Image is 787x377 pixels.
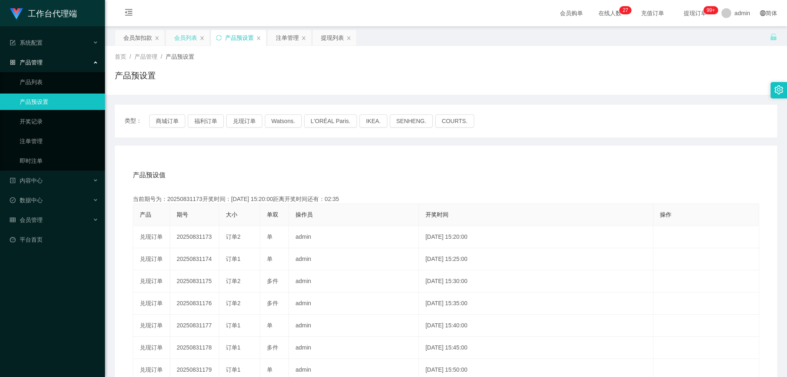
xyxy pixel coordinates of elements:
td: 兑现订单 [133,226,170,248]
td: 20250831176 [170,292,219,315]
td: 兑现订单 [133,337,170,359]
p: 2 [623,6,626,14]
span: 大小 [226,211,237,218]
button: 兑现订单 [226,114,262,128]
td: 20250831177 [170,315,219,337]
span: 单 [267,366,273,373]
td: 兑现订单 [133,315,170,337]
i: 图标: check-circle-o [10,197,16,203]
td: admin [289,270,419,292]
i: 图标: sync [216,35,222,41]
i: 图标: appstore-o [10,59,16,65]
span: 订单1 [226,322,241,329]
span: 会员管理 [10,217,43,223]
span: 订单1 [226,366,241,373]
span: 类型： [125,114,149,128]
i: 图标: form [10,40,16,46]
td: 兑现订单 [133,270,170,292]
td: admin [289,337,419,359]
span: 充值订单 [637,10,668,16]
td: admin [289,315,419,337]
span: 产品管理 [134,53,157,60]
h1: 工作台代理端 [28,0,77,27]
td: [DATE] 15:25:00 [419,248,653,270]
td: [DATE] 15:20:00 [419,226,653,248]
span: 提现订单 [680,10,711,16]
span: 产品预设置 [166,53,194,60]
span: 产品预设值 [133,170,166,180]
button: 商城订单 [149,114,185,128]
td: admin [289,292,419,315]
i: 图标: unlock [770,33,777,41]
span: / [161,53,162,60]
span: 期号 [177,211,188,218]
span: 首页 [115,53,126,60]
span: 单 [267,322,273,329]
span: 系统配置 [10,39,43,46]
i: 图标: setting [774,85,783,94]
span: 多件 [267,344,278,351]
sup: 27 [619,6,631,14]
td: [DATE] 15:35:00 [419,292,653,315]
button: IKEA. [359,114,387,128]
td: 兑现订单 [133,292,170,315]
td: 兑现订单 [133,248,170,270]
i: 图标: profile [10,178,16,183]
div: 当前期号为：20250831173开奖时间：[DATE] 15:20:00距离开奖时间还有：02:35 [133,195,759,203]
span: 订单2 [226,233,241,240]
td: 20250831174 [170,248,219,270]
span: 单双 [267,211,278,218]
button: SENHENG. [390,114,433,128]
i: 图标: close [155,36,159,41]
span: 在线人数 [594,10,626,16]
i: 图标: close [200,36,205,41]
span: 产品 [140,211,151,218]
td: [DATE] 15:40:00 [419,315,653,337]
span: 内容中心 [10,177,43,184]
i: 图标: close [301,36,306,41]
span: 操作员 [296,211,313,218]
a: 工作台代理端 [10,10,77,16]
i: 图标: table [10,217,16,223]
span: 订单2 [226,300,241,306]
div: 提现列表 [321,30,344,46]
td: [DATE] 15:30:00 [419,270,653,292]
p: 7 [626,6,628,14]
i: 图标: global [760,10,766,16]
span: 多件 [267,300,278,306]
span: 数据中心 [10,197,43,203]
td: admin [289,226,419,248]
i: 图标: close [256,36,261,41]
td: 20250831173 [170,226,219,248]
i: 图标: close [346,36,351,41]
td: 20250831175 [170,270,219,292]
button: Watsons. [265,114,302,128]
a: 开奖记录 [20,113,98,130]
span: 订单1 [226,256,241,262]
h1: 产品预设置 [115,69,156,82]
span: / [130,53,131,60]
a: 注单管理 [20,133,98,149]
td: [DATE] 15:45:00 [419,337,653,359]
span: 单 [267,233,273,240]
a: 产品列表 [20,74,98,90]
div: 会员加扣款 [123,30,152,46]
i: 图标: menu-fold [115,0,143,27]
div: 会员列表 [174,30,197,46]
span: 多件 [267,278,278,284]
img: logo.9652507e.png [10,8,23,20]
a: 图标: dashboard平台首页 [10,231,98,248]
span: 单 [267,256,273,262]
span: 开奖时间 [425,211,448,218]
a: 产品预设置 [20,94,98,110]
span: 产品管理 [10,59,43,66]
button: COURTS. [435,114,474,128]
td: admin [289,248,419,270]
sup: 1034 [703,6,718,14]
div: 产品预设置 [225,30,254,46]
span: 订单1 [226,344,241,351]
span: 操作 [660,211,671,218]
div: 注单管理 [276,30,299,46]
td: 20250831178 [170,337,219,359]
button: 福利订单 [188,114,224,128]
